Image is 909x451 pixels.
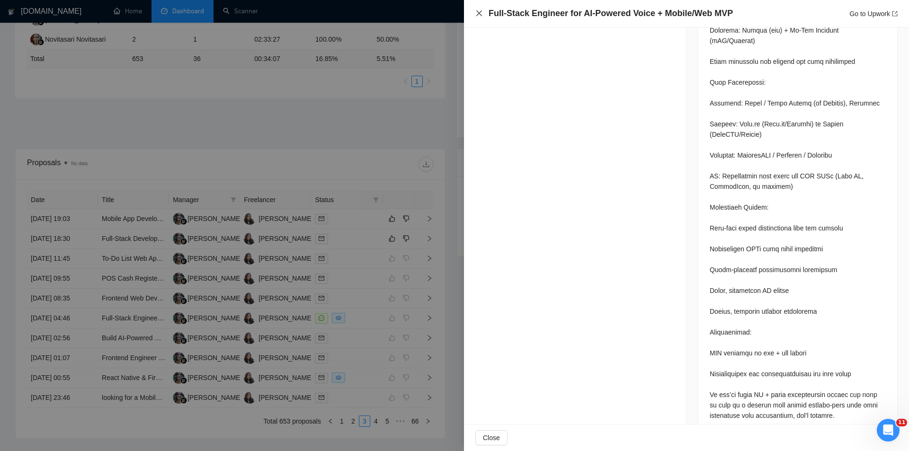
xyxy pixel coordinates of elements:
[489,8,733,19] h4: Full-Stack Engineer for AI-Powered Voice + Mobile/Web MVP
[483,433,500,443] span: Close
[475,430,508,445] button: Close
[475,9,483,18] button: Close
[896,419,907,426] span: 11
[877,419,900,442] iframe: Intercom live chat
[892,11,898,17] span: export
[475,9,483,17] span: close
[849,10,898,18] a: Go to Upworkexport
